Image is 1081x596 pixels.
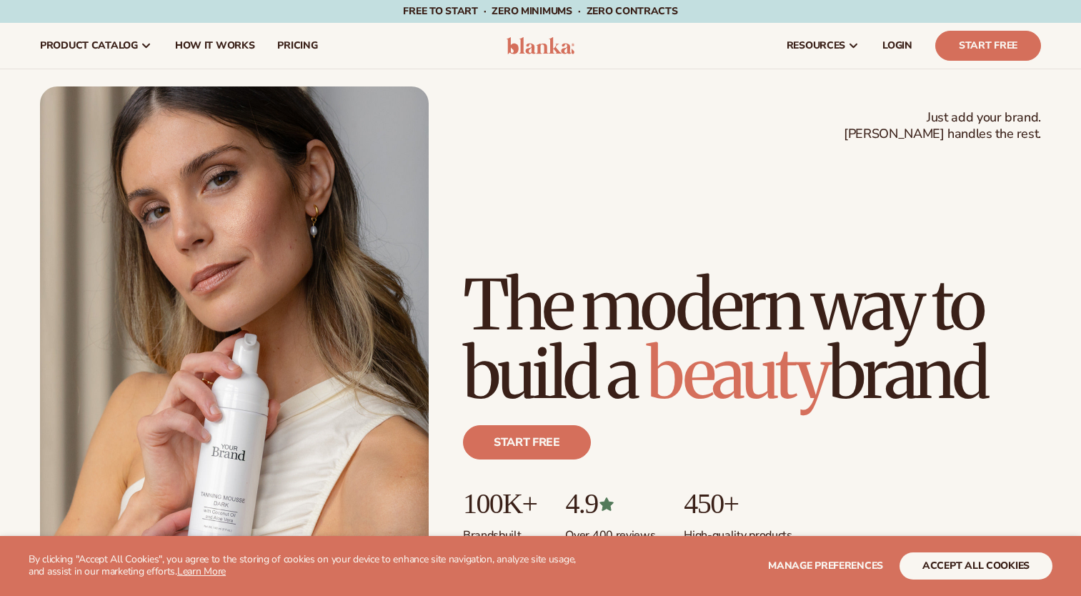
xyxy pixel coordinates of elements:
[871,23,924,69] a: LOGIN
[787,40,845,51] span: resources
[40,40,138,51] span: product catalog
[935,31,1041,61] a: Start Free
[844,109,1041,143] span: Just add your brand. [PERSON_NAME] handles the rest.
[40,86,429,577] img: Female holding tanning mousse.
[565,488,655,520] p: 4.9
[29,23,164,69] a: product catalog
[463,488,537,520] p: 100K+
[768,559,883,572] span: Manage preferences
[507,37,574,54] img: logo
[775,23,871,69] a: resources
[647,331,828,417] span: beauty
[463,271,1041,408] h1: The modern way to build a brand
[177,565,226,578] a: Learn More
[684,520,792,543] p: High-quality products
[29,554,587,578] p: By clicking "Accept All Cookies", you agree to the storing of cookies on your device to enhance s...
[684,488,792,520] p: 450+
[768,552,883,580] button: Manage preferences
[565,520,655,543] p: Over 400 reviews
[882,40,912,51] span: LOGIN
[164,23,266,69] a: How It Works
[900,552,1052,580] button: accept all cookies
[266,23,329,69] a: pricing
[277,40,317,51] span: pricing
[403,4,677,18] span: Free to start · ZERO minimums · ZERO contracts
[175,40,255,51] span: How It Works
[463,520,537,543] p: Brands built
[463,425,591,460] a: Start free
